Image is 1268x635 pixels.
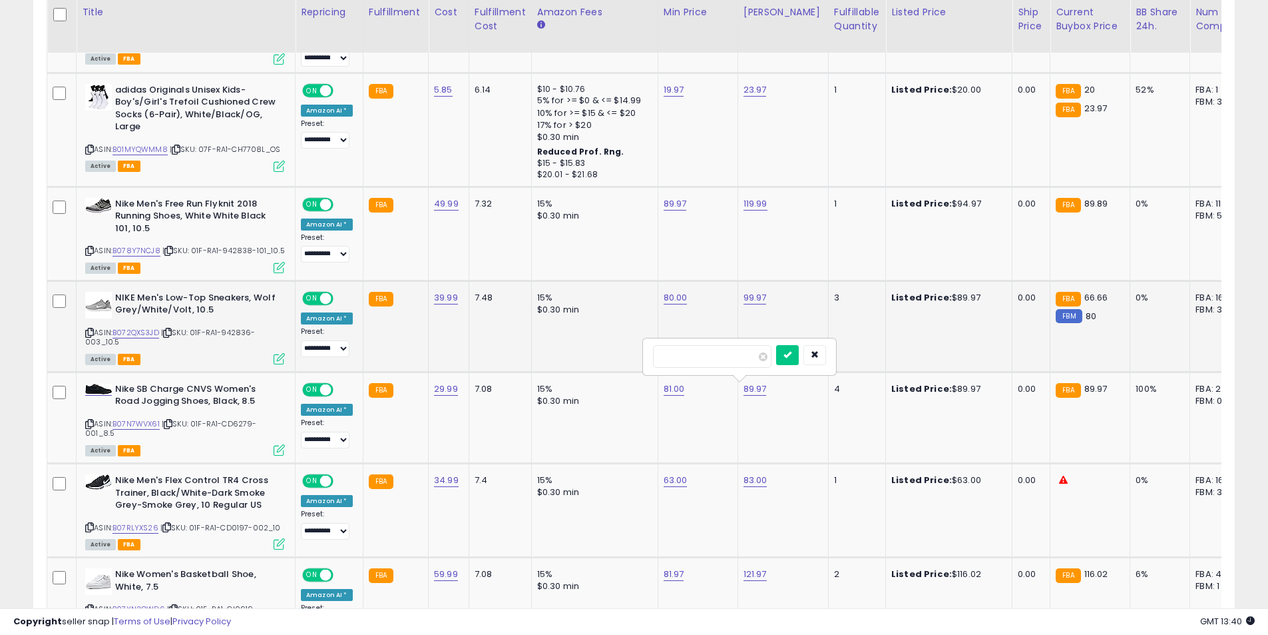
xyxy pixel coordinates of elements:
[369,292,393,307] small: FBA
[537,292,648,304] div: 15%
[743,291,767,305] a: 99.97
[115,198,277,239] b: Nike Men's Free Run Flyknit 2018 Running Shoes, White White Black 101, 10.5
[537,198,648,210] div: 15%
[85,84,285,171] div: ASIN:
[85,384,112,394] img: 314S5N8YDjL._SL40_.jpg
[82,5,290,19] div: Title
[85,53,116,65] span: All listings currently available for purchase on Amazon
[1018,474,1040,486] div: 0.00
[537,131,648,143] div: $0.30 min
[1056,103,1080,117] small: FBA
[664,291,688,305] a: 80.00
[1056,292,1080,307] small: FBA
[115,383,277,411] b: Nike SB Charge CNVS Women's Road Jogging Shoes, Black, 8.5
[475,474,521,486] div: 7.4
[834,198,875,210] div: 1
[118,263,140,274] span: FBA
[664,83,684,97] a: 19.97
[537,304,648,316] div: $0.30 min
[1084,568,1108,580] span: 116.02
[891,568,952,580] b: Listed Price:
[160,522,281,533] span: | SKU: 01F-RA1-CD0197-002_10
[304,476,320,487] span: ON
[331,570,353,581] span: OFF
[85,445,116,456] span: All listings currently available for purchase on Amazon
[537,568,648,580] div: 15%
[115,474,277,515] b: Nike Men's Flex Control TR4 Cross Trainer, Black/White-Dark Smoke Grey-Smoke Grey, 10 Regular US
[537,580,648,592] div: $0.30 min
[112,522,158,534] a: B07RLYXS26
[1056,568,1080,583] small: FBA
[743,382,767,396] a: 89.97
[304,85,320,96] span: ON
[743,197,767,211] a: 119.99
[1056,198,1080,213] small: FBA
[301,510,353,540] div: Preset:
[1195,84,1239,96] div: FBA: 1
[475,5,526,33] div: Fulfillment Cost
[1018,383,1040,395] div: 0.00
[85,383,285,454] div: ASIN:
[115,292,277,320] b: NIKE Men's Low-Top Sneakers, Wolf Grey/White/Volt, 10.5
[891,292,1002,304] div: $89.97
[85,474,285,548] div: ASIN:
[162,245,285,256] span: | SKU: 01F-RA1-942838-101_10.5
[1195,395,1239,407] div: FBM: 0
[118,539,140,550] span: FBA
[369,383,393,398] small: FBA
[891,83,952,96] b: Listed Price:
[1136,383,1179,395] div: 100%
[1084,291,1108,304] span: 66.66
[1136,292,1179,304] div: 0%
[172,615,231,628] a: Privacy Policy
[475,84,521,96] div: 6.14
[112,245,160,257] a: B078Y7NCJ8
[331,199,353,210] span: OFF
[369,568,393,583] small: FBA
[85,292,285,363] div: ASIN:
[834,383,875,395] div: 4
[85,539,116,550] span: All listings currently available for purchase on Amazon
[331,476,353,487] span: OFF
[112,144,168,155] a: B01MYQWMM8
[1056,84,1080,99] small: FBA
[1084,197,1108,210] span: 89.89
[434,291,458,305] a: 39.99
[743,568,767,581] a: 121.97
[1018,568,1040,580] div: 0.00
[537,486,648,498] div: $0.30 min
[434,197,459,211] a: 49.99
[369,474,393,489] small: FBA
[85,327,256,347] span: | SKU: 01F-RA1-942836-003_10.5
[301,5,357,19] div: Repricing
[664,5,732,19] div: Min Price
[1084,382,1108,395] span: 89.97
[85,263,116,274] span: All listings currently available for purchase on Amazon
[1136,84,1179,96] div: 52%
[85,418,257,438] span: | SKU: 01F-RA1-CD6279-001_8.5
[1056,5,1124,33] div: Current Buybox Price
[331,293,353,304] span: OFF
[301,327,353,357] div: Preset:
[891,198,1002,210] div: $94.97
[85,198,285,272] div: ASIN:
[537,95,648,107] div: 5% for >= $0 & <= $14.99
[434,382,458,396] a: 29.99
[1056,309,1082,323] small: FBM
[537,107,648,119] div: 10% for >= $15 & <= $20
[114,615,170,628] a: Terms of Use
[475,568,521,580] div: 7.08
[891,383,1002,395] div: $89.97
[537,210,648,222] div: $0.30 min
[1136,198,1179,210] div: 0%
[891,5,1006,19] div: Listed Price
[1195,474,1239,486] div: FBA: 16
[537,19,545,31] small: Amazon Fees.
[1056,383,1080,398] small: FBA
[301,313,353,324] div: Amazon AI *
[1086,310,1096,322] span: 80
[475,198,521,210] div: 7.32
[331,85,353,96] span: OFF
[1195,580,1239,592] div: FBM: 1
[301,219,353,231] div: Amazon AI *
